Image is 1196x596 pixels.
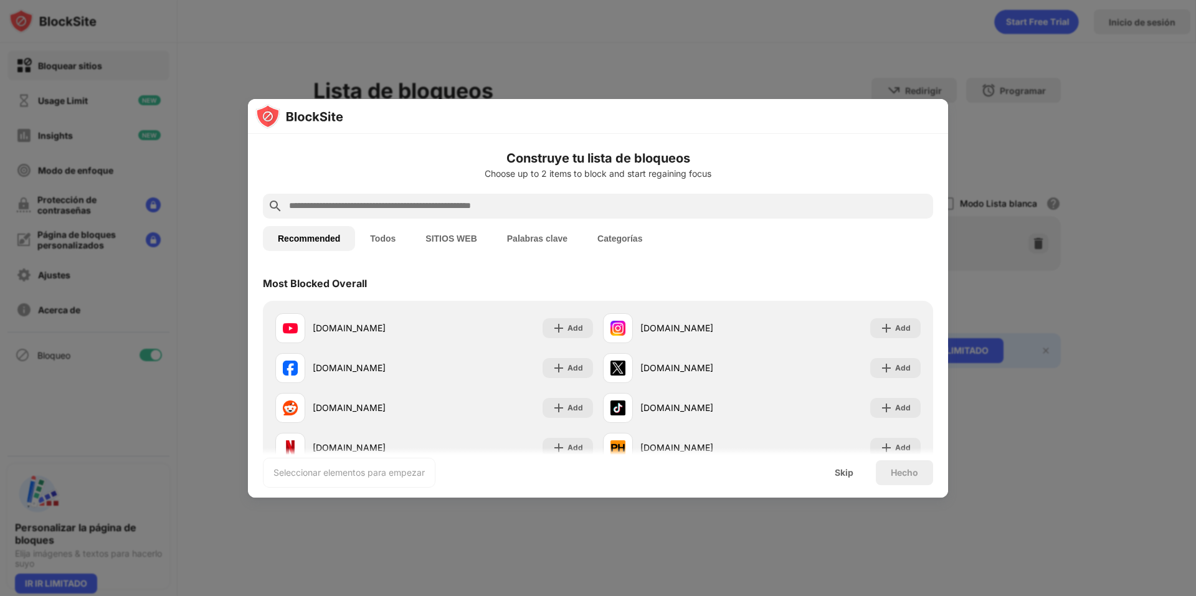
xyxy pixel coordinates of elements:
button: Palabras clave [492,226,582,251]
button: Recommended [263,226,355,251]
img: favicons [283,361,298,376]
img: favicons [610,400,625,415]
div: [DOMAIN_NAME] [313,361,434,374]
button: Categorías [582,226,657,251]
div: Add [895,362,911,374]
div: Skip [835,468,853,478]
div: [DOMAIN_NAME] [640,321,762,334]
img: logo-blocksite.svg [255,104,343,129]
div: Seleccionar elementos para empezar [273,466,425,479]
img: favicons [610,321,625,336]
div: Add [567,442,583,454]
div: Add [895,442,911,454]
img: favicons [283,400,298,415]
div: Add [567,362,583,374]
div: Hecho [891,468,918,478]
img: favicons [610,440,625,455]
img: search.svg [268,199,283,214]
div: Choose up to 2 items to block and start regaining focus [263,169,933,179]
div: [DOMAIN_NAME] [640,401,762,414]
div: [DOMAIN_NAME] [313,321,434,334]
div: [DOMAIN_NAME] [313,401,434,414]
div: [DOMAIN_NAME] [313,441,434,454]
button: SITIOS WEB [411,226,491,251]
div: [DOMAIN_NAME] [640,361,762,374]
img: favicons [610,361,625,376]
div: Add [567,322,583,334]
img: favicons [283,440,298,455]
div: [DOMAIN_NAME] [640,441,762,454]
h6: Construye tu lista de bloqueos [263,149,933,168]
button: Todos [355,226,411,251]
div: Add [895,402,911,414]
div: Add [567,402,583,414]
div: Add [895,322,911,334]
div: Most Blocked Overall [263,277,367,290]
img: favicons [283,321,298,336]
